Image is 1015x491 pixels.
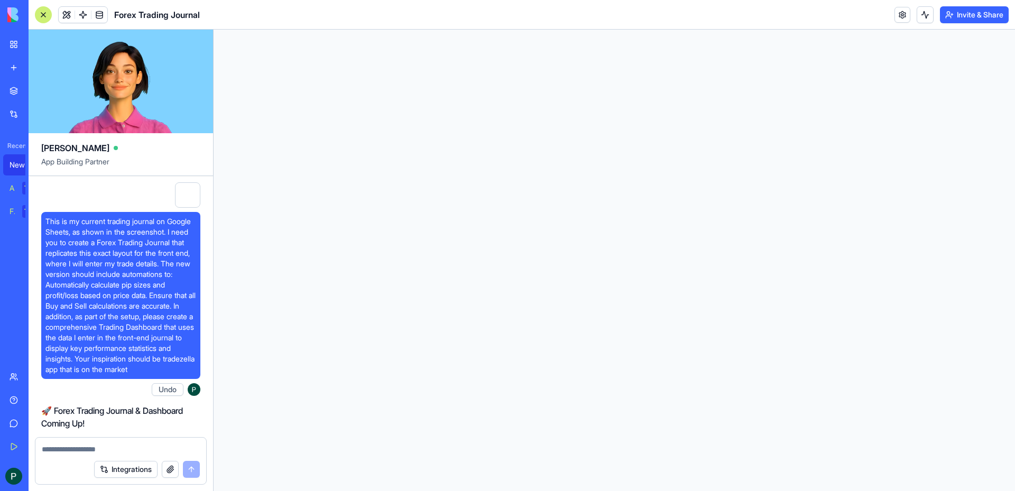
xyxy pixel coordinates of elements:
[22,182,39,194] div: TRY
[10,160,39,170] div: New App
[152,383,183,396] button: Undo
[41,404,200,430] h2: 🚀 Forex Trading Journal & Dashboard Coming Up!
[5,468,22,485] img: ACg8ocJPSsF8bvJ3NCVKU4jHgP9AQZ_p4nQrrpHZpcDpndwvnjhpiw=s96-c
[41,436,200,478] p: Hey there! I'm [PERSON_NAME], and I'm excited to build you a professional Forex Trading Journal t...
[10,206,15,217] div: Feedback Form
[3,178,45,199] a: AI Logo GeneratorTRY
[41,142,109,154] span: [PERSON_NAME]
[22,205,39,218] div: TRY
[3,201,45,222] a: Feedback FormTRY
[7,7,73,22] img: logo
[114,8,200,21] span: Forex Trading Journal
[45,216,196,375] span: This is my current trading journal on Google Sheets, as shown in the screenshot. I need you to cr...
[94,461,158,478] button: Integrations
[188,383,200,396] img: ACg8ocJPSsF8bvJ3NCVKU4jHgP9AQZ_p4nQrrpHZpcDpndwvnjhpiw=s96-c
[3,154,45,175] a: New App
[41,156,200,175] span: App Building Partner
[3,142,25,150] span: Recent
[940,6,1009,23] button: Invite & Share
[10,183,15,193] div: AI Logo Generator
